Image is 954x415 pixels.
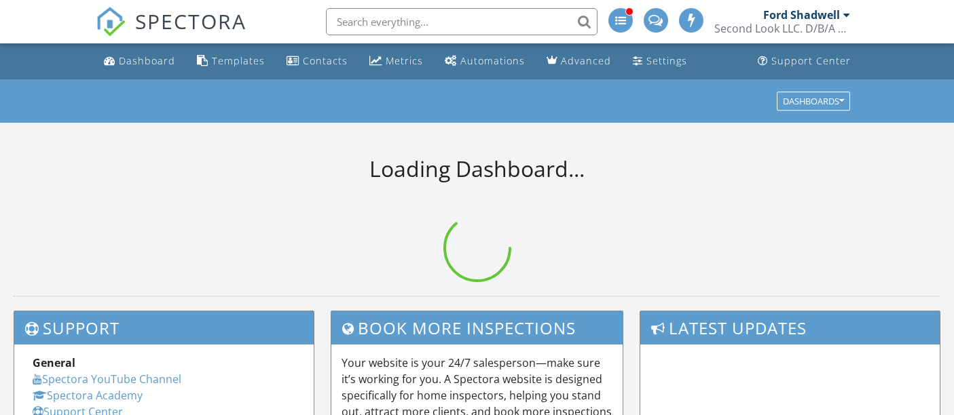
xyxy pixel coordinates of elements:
[627,49,693,74] a: Settings
[561,54,611,67] div: Advanced
[763,8,840,22] div: Ford Shadwell
[364,49,428,74] a: Metrics
[281,49,353,74] a: Contacts
[783,96,844,106] div: Dashboards
[33,355,75,370] strong: General
[326,8,598,35] input: Search everything...
[33,388,143,403] a: Spectora Academy
[439,49,530,74] a: Automations (Advanced)
[640,311,940,344] h3: Latest Updates
[714,22,850,35] div: Second Look LLC. D/B/A National Property Inspections
[541,49,617,74] a: Advanced
[212,54,265,67] div: Templates
[777,92,850,111] button: Dashboards
[771,54,851,67] div: Support Center
[119,54,175,67] div: Dashboard
[135,7,246,35] span: SPECTORA
[646,54,687,67] div: Settings
[331,311,623,344] h3: Book More Inspections
[191,49,270,74] a: Templates
[386,54,423,67] div: Metrics
[303,54,348,67] div: Contacts
[460,54,525,67] div: Automations
[752,49,856,74] a: Support Center
[33,372,181,387] a: Spectora YouTube Channel
[96,18,246,47] a: SPECTORA
[98,49,181,74] a: Dashboard
[96,7,126,37] img: The Best Home Inspection Software - Spectora
[14,311,314,344] h3: Support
